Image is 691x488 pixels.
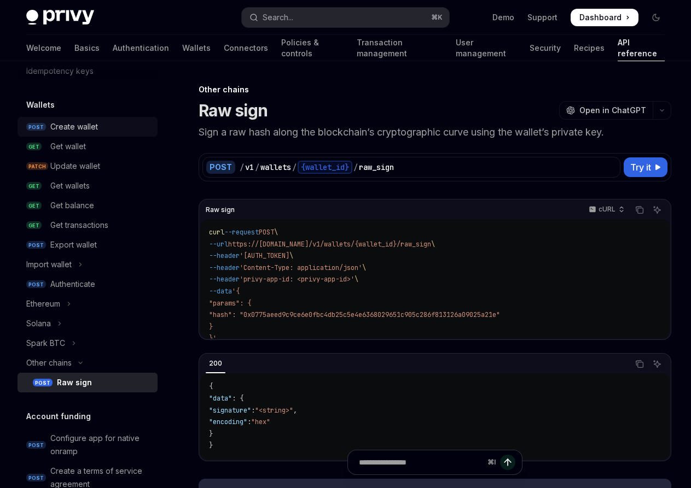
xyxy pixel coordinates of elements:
[18,333,158,353] button: Toggle Spark BTC section
[206,205,235,214] span: Raw sign
[18,353,158,373] button: Toggle Other chains section
[574,35,605,61] a: Recipes
[281,35,344,61] a: Policies & controls
[26,202,42,210] span: GET
[293,406,297,415] span: ,
[583,201,629,219] button: cURL
[209,263,240,272] span: --header
[259,228,274,237] span: POST
[209,322,213,331] span: }
[50,432,151,458] div: Configure app for native onramp
[18,215,158,235] a: GETGet transactions
[57,376,92,389] div: Raw sign
[209,251,240,260] span: --header
[240,263,362,272] span: 'Content-Type: application/json'
[182,35,211,61] a: Wallets
[431,240,435,249] span: \
[247,418,251,426] span: :
[353,162,358,173] div: /
[50,199,94,212] div: Get balance
[274,228,278,237] span: \
[355,275,358,284] span: \
[209,382,213,391] span: {
[647,9,665,26] button: Toggle dark mode
[26,98,55,111] h5: Wallets
[224,35,268,61] a: Connectors
[357,35,443,61] a: Transaction management
[18,156,158,176] a: PATCHUpdate wallet
[18,255,158,274] button: Toggle Import wallet section
[209,275,240,284] span: --header
[209,240,228,249] span: --url
[26,241,46,249] span: POST
[50,219,108,232] div: Get transactions
[255,162,259,173] div: /
[232,287,240,296] span: '{
[240,275,355,284] span: 'privy-app-id: <privy-app-id>'
[26,317,51,330] div: Solana
[500,455,515,470] button: Send message
[232,394,243,403] span: : {
[209,430,213,438] span: }
[18,235,158,255] a: POSTExport wallet
[50,120,98,133] div: Create wallet
[50,160,100,173] div: Update wallet
[206,161,235,174] div: POST
[242,8,449,27] button: Open search
[18,137,158,156] a: GETGet wallet
[289,251,293,260] span: \
[50,140,86,153] div: Get wallet
[50,238,97,251] div: Export wallet
[579,105,646,116] span: Open in ChatGPT
[18,314,158,333] button: Toggle Solana section
[240,162,244,173] div: /
[209,287,232,296] span: --data
[559,101,653,120] button: Open in ChatGPT
[263,11,293,24] div: Search...
[33,379,53,387] span: POST
[199,125,671,140] p: Sign a raw hash along the blockchain’s cryptographic curve using the wallet’s private key.
[26,356,72,369] div: Other chains
[26,182,42,190] span: GET
[260,162,291,173] div: wallets
[74,35,100,61] a: Basics
[251,406,255,415] span: :
[209,310,500,319] span: "hash": "0x0775aeed9c9ce6e0fbc4db25c5e4e6368029651c905c286f813126a09025a21e"
[245,162,254,173] div: v1
[630,161,651,174] span: Try it
[26,143,42,151] span: GET
[456,35,517,61] a: User management
[26,10,94,25] img: dark logo
[228,240,431,249] span: https://[DOMAIN_NAME]/v1/wallets/{wallet_id}/raw_sign
[530,35,561,61] a: Security
[251,418,270,426] span: "hex"
[492,12,514,23] a: Demo
[26,123,46,131] span: POST
[292,162,297,173] div: /
[113,35,169,61] a: Authentication
[599,205,615,214] p: cURL
[359,450,483,474] input: Ask a question...
[209,394,232,403] span: "data"
[18,176,158,196] a: GETGet wallets
[26,410,91,423] h5: Account funding
[571,9,638,26] a: Dashboard
[618,35,665,61] a: API reference
[632,357,647,371] button: Copy the contents from the code block
[431,13,443,22] span: ⌘ K
[240,251,289,260] span: '[AUTH_TOKEN]
[26,35,61,61] a: Welcome
[362,263,366,272] span: \
[209,441,213,450] span: }
[26,337,65,350] div: Spark BTC
[18,196,158,215] a: GETGet balance
[624,157,667,177] button: Try it
[206,357,225,370] div: 200
[18,428,158,461] a: POSTConfigure app for native onramp
[359,162,394,173] div: raw_sign
[26,441,46,449] span: POST
[650,203,664,217] button: Ask AI
[632,203,647,217] button: Copy the contents from the code block
[26,474,46,482] span: POST
[209,406,251,415] span: "signature"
